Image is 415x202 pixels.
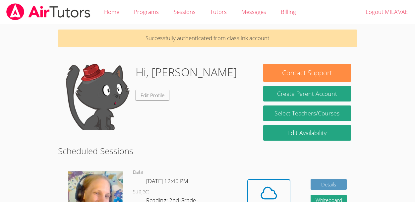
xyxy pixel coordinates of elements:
h2: Scheduled Sessions [58,145,357,157]
button: Contact Support [263,64,351,82]
button: Create Parent Account [263,86,351,101]
a: Edit Profile [136,90,169,101]
dt: Subject [133,188,149,196]
img: airtutors_banner-c4298cdbf04f3fff15de1276eac7730deb9818008684d7c2e4769d2f7ddbe033.png [6,3,91,20]
a: Edit Availability [263,125,351,141]
a: Select Teachers/Courses [263,105,351,121]
dt: Date [133,168,143,176]
span: [DATE] 12:40 PM [146,177,188,185]
p: Successfully authenticated from classlink account [58,30,357,47]
img: default.png [64,64,130,130]
a: Details [311,179,347,190]
span: Messages [241,8,266,16]
h1: Hi, [PERSON_NAME] [136,64,237,81]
